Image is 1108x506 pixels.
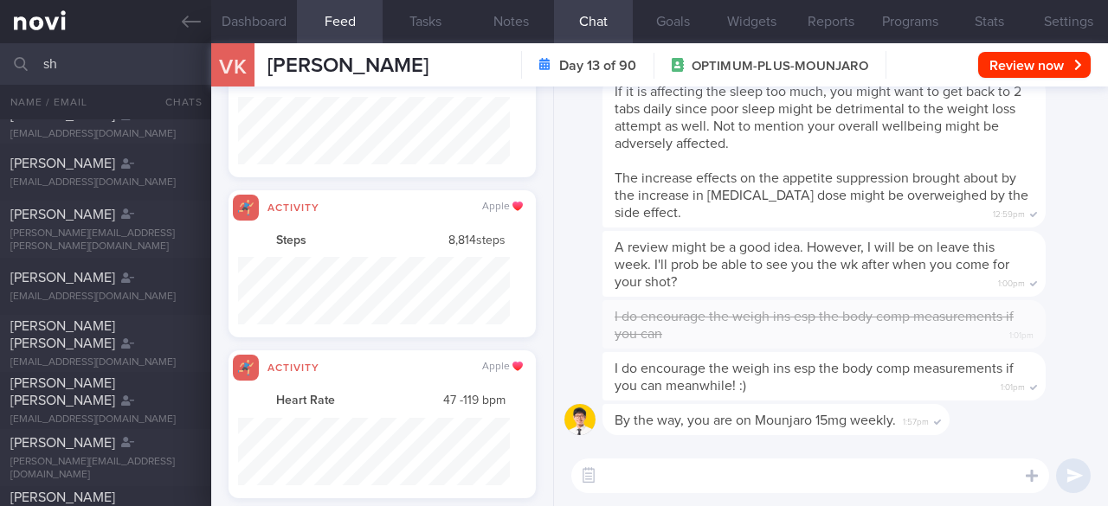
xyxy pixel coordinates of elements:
span: [PERSON_NAME] [PERSON_NAME] [10,319,115,350]
div: [PERSON_NAME][EMAIL_ADDRESS][PERSON_NAME][DOMAIN_NAME] [10,227,201,253]
button: Review now [978,52,1091,78]
span: [PERSON_NAME] [10,271,115,285]
div: [EMAIL_ADDRESS][DOMAIN_NAME] [10,128,201,141]
div: Apple [482,361,523,374]
div: [EMAIL_ADDRESS][DOMAIN_NAME] [10,356,201,369]
div: Activity [259,199,328,214]
span: The increase effects on the appetite suppression brought about by the increase in [MEDICAL_DATA] ... [615,171,1028,220]
span: [PERSON_NAME] [267,55,428,76]
div: [EMAIL_ADDRESS][DOMAIN_NAME] [10,176,201,189]
span: I do encourage the weigh ins esp the body comp measurements if you can meanwhile! :) [615,362,1014,393]
span: [PERSON_NAME] [10,436,115,450]
div: [EMAIL_ADDRESS][DOMAIN_NAME] [10,291,201,304]
span: [PERSON_NAME] [10,208,115,221]
strong: Day 13 of 90 [559,57,636,74]
span: 1:01pm [1009,325,1034,342]
span: OPTIMUM-PLUS-MOUNJARO [692,58,868,75]
strong: Heart Rate [276,394,335,409]
span: I do encourage the weigh ins esp the body comp measurements if you can [615,310,1014,341]
span: 12:59pm [993,204,1025,221]
span: [PERSON_NAME] [PERSON_NAME] [10,376,115,407]
div: Activity [259,359,328,374]
span: 1:01pm [1001,377,1025,394]
div: VK [201,33,266,99]
span: 1:00pm [998,273,1025,290]
div: Apple [482,201,523,214]
span: By the way, you are on Mounjaro 15mg weekly. [615,413,896,427]
span: 8,814 steps [448,234,506,249]
span: [PERSON_NAME] [10,157,115,170]
div: [EMAIL_ADDRESS][DOMAIN_NAME] [10,413,201,426]
span: 47 - 119 bpm [443,394,506,409]
strong: Steps [276,234,306,249]
div: [PERSON_NAME][EMAIL_ADDRESS][DOMAIN_NAME] [10,456,201,482]
button: Chats [142,85,211,119]
span: 1:57pm [903,412,929,428]
span: A review might be a good idea. However, I will be on leave this week. I'll prob be able to see yo... [615,240,1009,289]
